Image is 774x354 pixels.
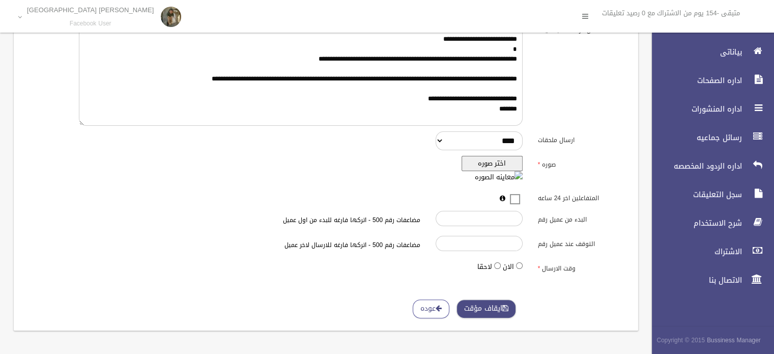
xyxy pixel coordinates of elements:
a: الاتصال بنا [643,269,774,291]
label: التوقف عند عميل رقم [530,236,633,250]
a: اداره الصفحات [643,69,774,92]
label: لاحقا [477,261,492,273]
a: اداره المنشورات [643,98,774,120]
label: الان [503,261,514,273]
img: معاينه الصوره [475,171,523,183]
span: اداره الردود المخصصه [643,161,745,171]
label: وقت الارسال [530,260,633,275]
a: شرح الاستخدام [643,212,774,234]
h6: مضاعفات رقم 500 - اتركها فارغه للارسال لاخر عميل [181,242,420,249]
span: اداره المنشورات [643,104,745,114]
button: اختر صوره [462,156,523,171]
span: الاتصال بنا [643,275,745,285]
a: سجل التعليقات [643,183,774,206]
span: شرح الاستخدام [643,218,745,228]
span: سجل التعليقات [643,189,745,200]
a: رسائل جماعيه [643,126,774,149]
button: ايقاف مؤقت [456,299,516,318]
span: بياناتى [643,47,745,57]
span: اداره الصفحات [643,75,745,86]
a: بياناتى [643,41,774,63]
label: ارسال ملحقات [530,131,633,146]
label: البدء من عميل رقم [530,211,633,225]
label: المتفاعلين اخر 24 ساعه [530,190,633,204]
span: Copyright © 2015 [656,335,705,346]
small: Facebook User [27,20,154,28]
a: عوده [413,299,449,318]
label: صوره [530,156,633,170]
strong: Bussiness Manager [707,335,761,346]
a: الاشتراك [643,240,774,263]
span: الاشتراك [643,247,745,257]
a: اداره الردود المخصصه [643,155,774,177]
span: رسائل جماعيه [643,132,745,143]
h6: مضاعفات رقم 500 - اتركها فارغه للبدء من اول عميل [181,217,420,224]
p: [PERSON_NAME] [GEOGRAPHIC_DATA] [27,6,154,14]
